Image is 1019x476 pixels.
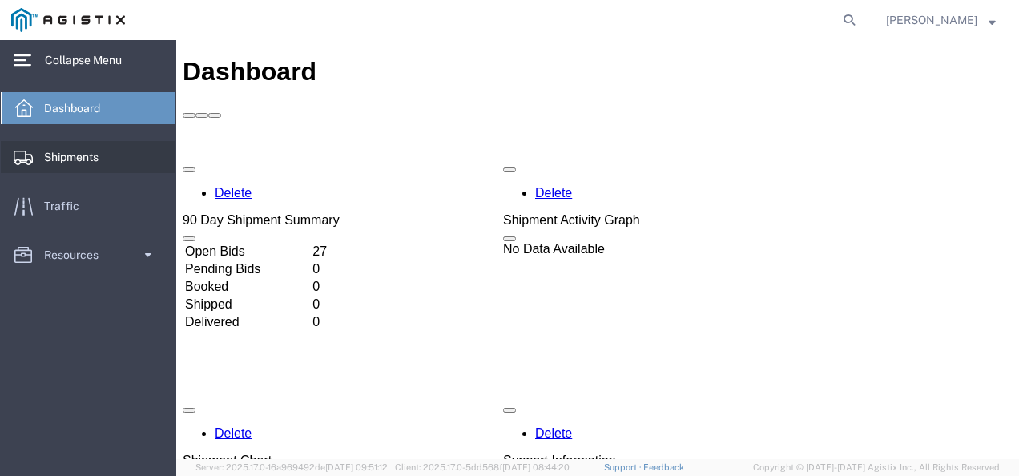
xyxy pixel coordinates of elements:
[44,92,111,124] span: Dashboard
[1,239,175,271] a: Resources
[195,462,388,472] span: Server: 2025.17.0-16a969492de
[1,190,175,222] a: Traffic
[38,386,75,400] a: Delete
[502,462,570,472] span: [DATE] 08:44:20
[885,10,997,30] button: [PERSON_NAME]
[1,92,175,124] a: Dashboard
[753,461,1000,474] span: Copyright © [DATE]-[DATE] Agistix Inc., All Rights Reserved
[44,141,110,173] span: Shipments
[327,413,686,428] div: Support Information
[327,173,464,188] div: Shipment Activity Graph
[359,386,396,400] a: Delete
[886,11,977,29] span: Gabi Cawley
[325,462,388,472] span: [DATE] 09:51:12
[11,8,125,32] img: logo
[359,146,396,159] a: Delete
[176,40,1019,459] iframe: FS Legacy Container
[45,44,133,76] span: Collapse Menu
[327,202,464,216] div: No Data Available
[604,462,644,472] a: Support
[395,462,570,472] span: Client: 2025.17.0-5dd568f
[44,190,91,222] span: Traffic
[1,141,175,173] a: Shipments
[44,239,110,271] span: Resources
[643,462,684,472] a: Feedback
